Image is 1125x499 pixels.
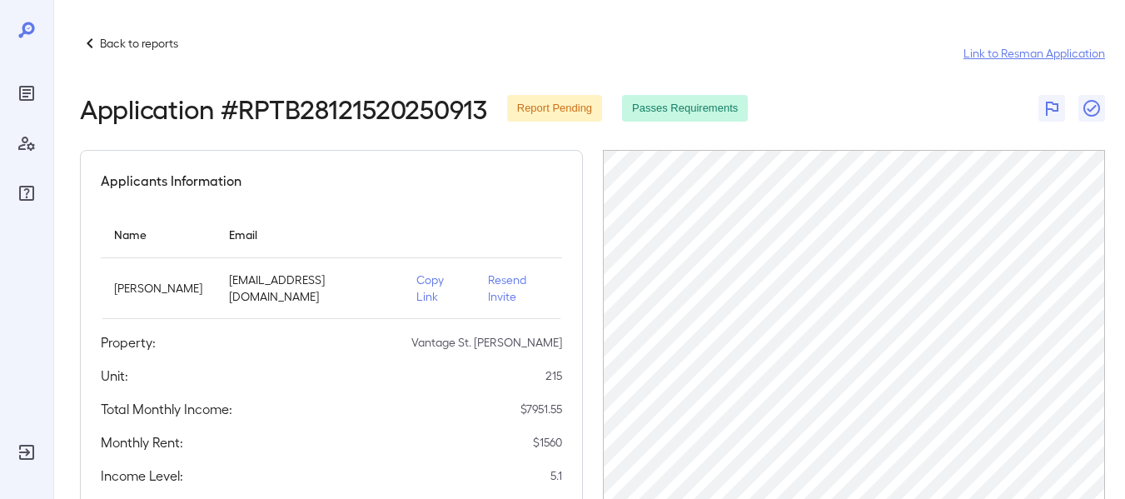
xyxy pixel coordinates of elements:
div: Log Out [13,439,40,466]
p: 5.1 [550,467,562,484]
p: [EMAIL_ADDRESS][DOMAIN_NAME] [229,272,390,305]
div: FAQ [13,180,40,207]
p: 215 [545,367,562,384]
div: Reports [13,80,40,107]
button: Flag Report [1038,95,1065,122]
p: [PERSON_NAME] [114,280,202,297]
p: $ 1560 [533,434,562,451]
th: Name [101,211,216,258]
span: Passes Requirements [622,101,748,117]
p: Back to reports [100,35,178,52]
h2: Application # RPTB28121520250913 [80,93,487,123]
p: Copy Link [416,272,461,305]
h5: Property: [101,332,156,352]
h5: Total Monthly Income: [101,399,232,419]
th: Email [216,211,403,258]
h5: Monthly Rent: [101,432,183,452]
h5: Income Level: [101,466,183,486]
span: Report Pending [507,101,602,117]
h5: Unit: [101,366,128,386]
p: $ 7951.55 [520,401,562,417]
div: Manage Users [13,130,40,157]
p: Vantage St. [PERSON_NAME] [411,334,562,351]
p: Resend Invite [488,272,549,305]
table: simple table [101,211,562,319]
h5: Applicants Information [101,171,241,191]
a: Link to Resman Application [963,45,1105,62]
button: Close Report [1078,95,1105,122]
